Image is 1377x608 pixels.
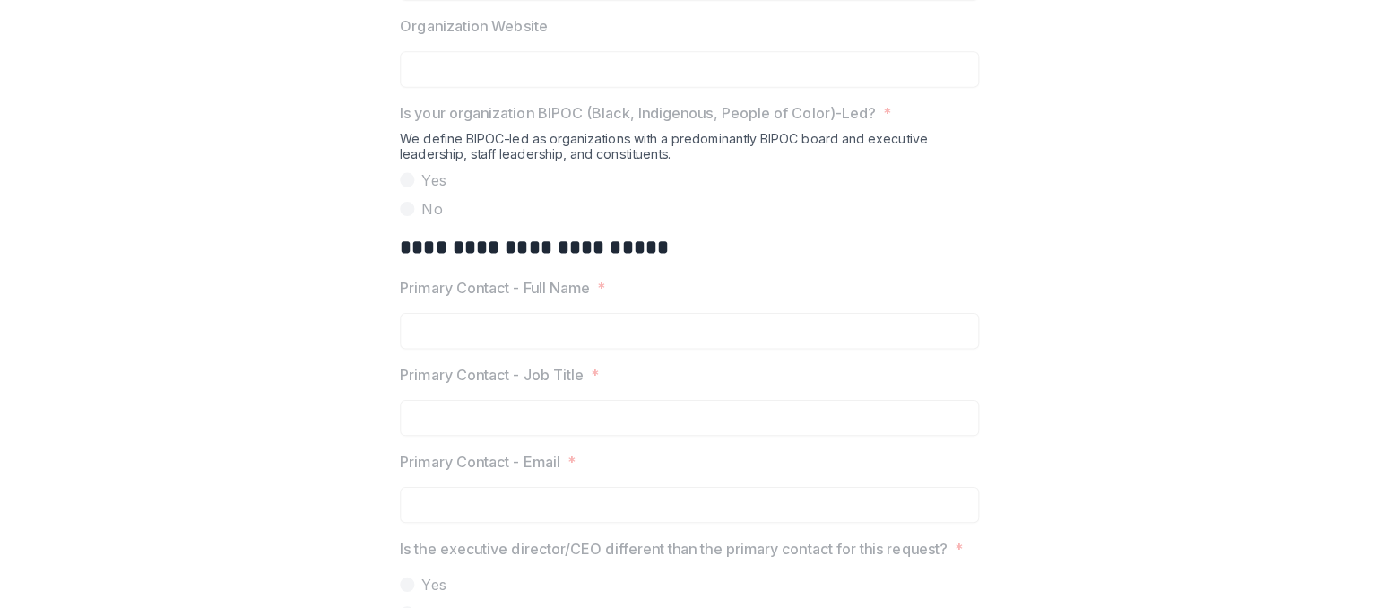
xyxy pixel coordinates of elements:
p: Organization Website [402,21,548,42]
span: No [423,202,444,223]
span: Yes [423,173,447,195]
p: Is your organization BIPOC (Black, Indigenous, People of Color)-Led? [402,107,873,128]
p: Primary Contact - Email [402,452,560,473]
p: Primary Contact - Full Name [402,280,590,301]
span: Yes [423,574,447,595]
p: Primary Contact - Job Title [402,366,584,387]
p: Is the executive director/CEO different than the primary contact for this request? [402,538,944,560]
div: We define BIPOC-led as organizations with a predominantly BIPOC board and executive leadership, s... [402,135,975,173]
